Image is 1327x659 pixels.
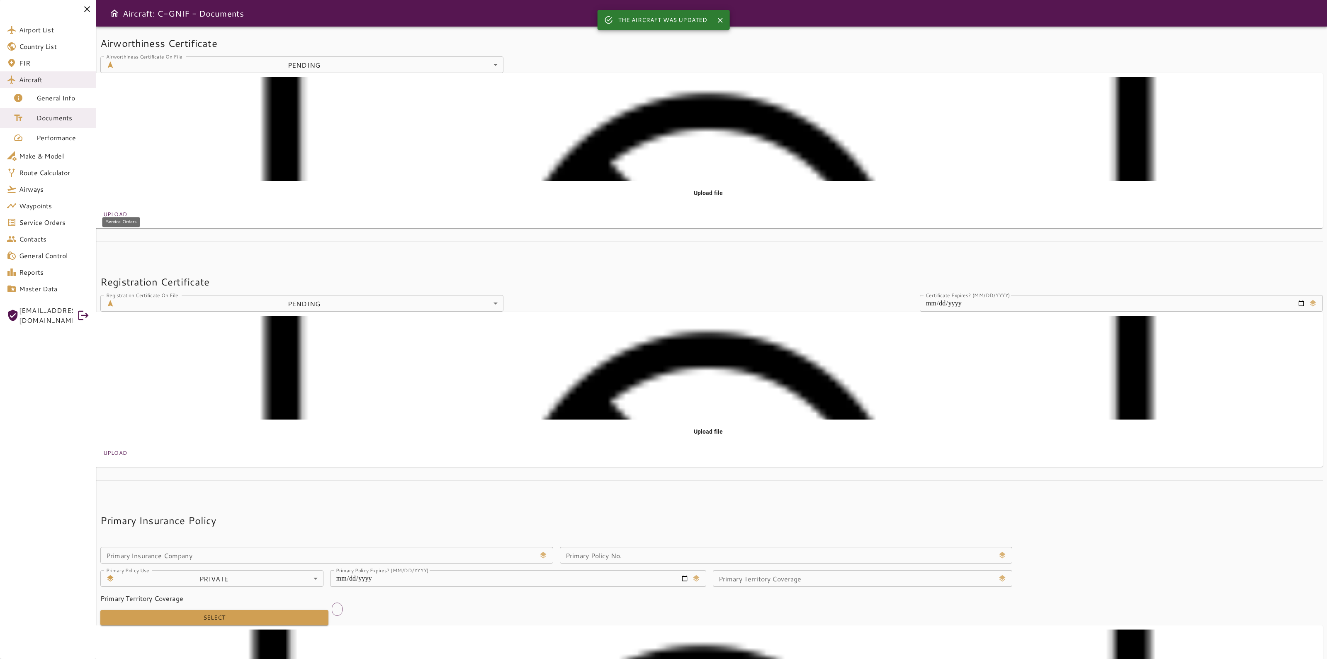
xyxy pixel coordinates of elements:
[19,25,90,35] span: Airport List
[714,14,726,27] button: Close
[106,566,149,574] label: Primary Policy Use
[118,295,503,312] div: PENDING
[101,447,129,459] span: registrationCertificateupload
[101,208,129,221] span: airworthinessCertificateupload
[98,427,1319,436] h4: Upload file
[100,593,328,610] p: Primary Territory Coverage
[336,566,429,574] label: Primary Policy Expires? (MM/DD/YYYY)
[36,93,90,103] span: General Info
[19,267,90,277] span: Reports
[123,7,244,20] h6: Aircraft: C-GNIF - Documents
[118,56,503,73] div: PENDING
[19,168,90,178] span: Route Calculator
[36,133,90,143] span: Performance
[100,37,1323,50] h5: Airworthiness Certificate
[106,53,182,60] label: Airworthiness Certificate On File
[102,217,140,227] div: Service Orders
[106,291,178,298] label: Registration Certificate On File
[100,514,1323,527] h5: Primary Insurance Policy
[100,610,328,625] button: Select
[926,291,1010,298] label: Certificate Expires? (MM/DD/YYYY)
[19,41,90,51] span: Country List
[98,77,1319,181] img: Upload file
[19,184,90,194] span: Airways
[19,234,90,244] span: Contacts
[106,5,123,22] button: Open drawer
[19,217,90,227] span: Service Orders
[118,570,323,587] div: PRIVATE
[98,189,1319,197] h4: Upload file
[19,75,90,85] span: Aircraft
[618,12,707,27] div: THE AIRCRAFT WAS UPDATED
[19,284,90,294] span: Master Data
[19,151,90,161] span: Make & Model
[19,305,73,325] span: [EMAIL_ADDRESS][DOMAIN_NAME]
[98,316,1319,436] span: Upload file
[19,251,90,261] span: General Control
[100,275,1323,288] h5: Registration Certificate
[98,316,1319,420] img: Upload file
[98,77,1319,197] span: Upload file
[19,58,90,68] span: FIR
[36,113,90,123] span: Documents
[19,201,90,211] span: Waypoints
